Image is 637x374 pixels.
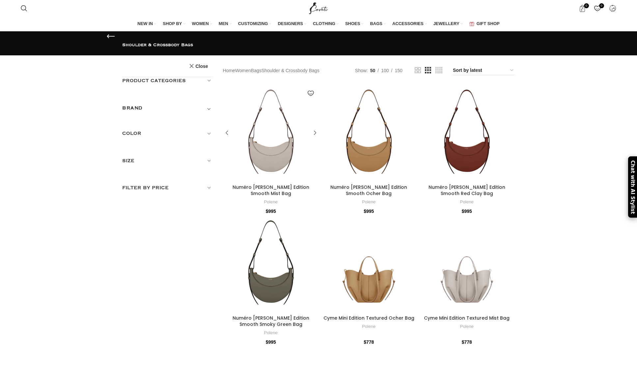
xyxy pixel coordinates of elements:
bdi: 778 [364,339,374,345]
span: $ [364,209,366,214]
a: WOMEN [192,17,212,31]
a: Grid view 4 [435,66,442,74]
a: Numéro [PERSON_NAME] Edition Smooth Mist Bag [233,184,309,197]
a: Polene [460,199,474,204]
a: SHOP BY [163,17,185,31]
a: Polene [362,199,375,204]
a: Polene [264,330,278,335]
a: BAGS [370,17,386,31]
a: Close [189,62,208,70]
select: Shop order [452,66,515,75]
a: Numéro [PERSON_NAME] Edition Smooth Red Clay Bag [429,184,505,197]
a: CLOTHING [313,17,339,31]
a: 150 [392,67,404,74]
span: $ [364,339,366,345]
h1: Shoulder & Crossbody Bags [122,42,515,48]
span: GIFT SHOP [477,21,500,27]
div: Main navigation [17,17,619,31]
span: CLOTHING [313,21,335,27]
a: Grid view 2 [415,66,421,74]
bdi: 995 [266,339,276,345]
h5: BRAND [122,104,143,112]
span: $ [266,209,268,214]
span: $ [462,339,464,345]
a: Cyme Mini Edition Textured Ocher Bag [323,315,414,321]
a: Polene [264,199,278,204]
h5: Size [122,157,213,164]
span: Shoulder & Crossbody Bags [262,67,319,74]
a: Polene [362,324,375,329]
a: Grid view 3 [425,66,431,74]
span: 50 [370,68,375,73]
a: Numéro [PERSON_NAME] Edition Smooth Smoky Green Bag [233,315,309,328]
span: SHOP BY [163,21,182,27]
a: Home [223,67,235,74]
a: Go back [106,32,116,42]
a: Site logo [308,5,330,11]
a: NEW IN [137,17,156,31]
bdi: 995 [266,209,276,214]
a: Women [235,67,251,74]
span: 150 [395,68,402,73]
span: DESIGNERS [278,21,303,27]
a: Numéro [PERSON_NAME] Edition Smooth Ocher Bag [330,184,407,197]
span: BAGS [370,21,382,27]
span: MEN [219,21,228,27]
div: My Wishlist [591,2,604,15]
a: 100 [379,67,391,74]
bdi: 995 [364,209,374,214]
span: $ [266,339,268,345]
a: CUSTOMIZING [238,17,271,31]
a: 0 [591,2,604,15]
div: Toggle filter [122,104,213,116]
a: Cyme Mini Edition Textured Mist Bag [424,315,510,321]
span: ACCESSORIES [392,21,424,27]
a: MEN [219,17,232,31]
span: WOMEN [192,21,209,27]
a: 0 [576,2,589,15]
span: CUSTOMIZING [238,21,268,27]
a: SHOES [345,17,364,31]
span: Show [355,67,368,74]
a: 50 [368,67,378,74]
a: GIFT SHOP [469,17,500,31]
a: DESIGNERS [278,17,306,31]
h5: Product categories [122,77,213,84]
span: SHOES [345,21,360,27]
a: JEWELLERY [433,17,463,31]
h5: Color [122,130,213,137]
h5: Filter by price [122,184,213,191]
span: JEWELLERY [433,21,459,27]
bdi: 778 [462,339,472,345]
a: Search [17,2,31,15]
a: ACCESSORIES [392,17,427,31]
span: NEW IN [137,21,153,27]
a: Bags [251,67,262,74]
nav: Breadcrumb [223,67,319,74]
bdi: 995 [462,209,472,214]
a: Polene [460,324,474,329]
img: GiftBag [469,22,474,26]
span: 0 [599,3,604,8]
span: 100 [381,68,389,73]
span: $ [462,209,464,214]
span: 0 [584,3,589,8]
